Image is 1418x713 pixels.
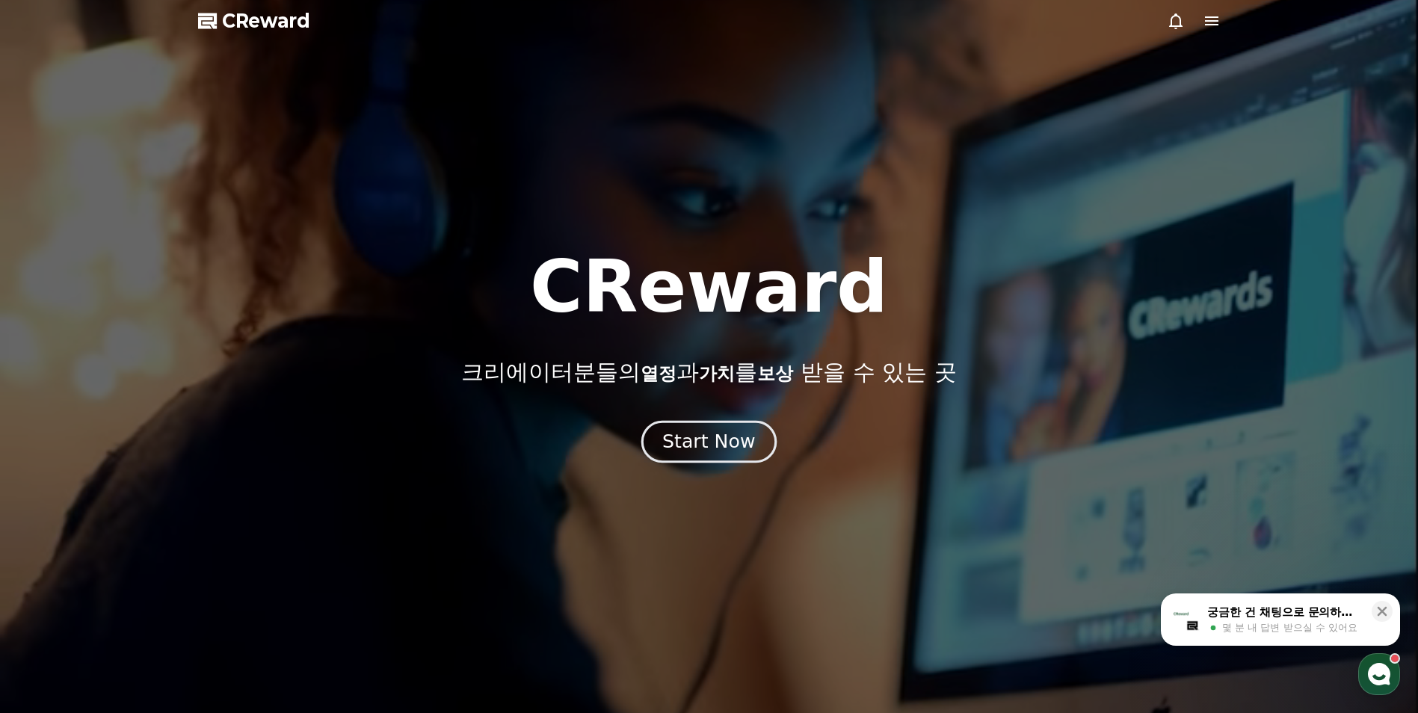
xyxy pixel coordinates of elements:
a: Start Now [644,436,774,451]
button: Start Now [641,421,777,463]
a: 설정 [193,474,287,511]
a: 홈 [4,474,99,511]
span: 설정 [231,496,249,508]
span: 대화 [137,497,155,509]
a: CReward [198,9,310,33]
div: Start Now [662,429,755,454]
h1: CReward [530,251,888,323]
span: 홈 [47,496,56,508]
span: 보상 [757,363,793,384]
span: 가치 [699,363,735,384]
span: CReward [222,9,310,33]
span: 열정 [641,363,676,384]
a: 대화 [99,474,193,511]
p: 크리에이터분들의 과 를 받을 수 있는 곳 [461,359,956,386]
